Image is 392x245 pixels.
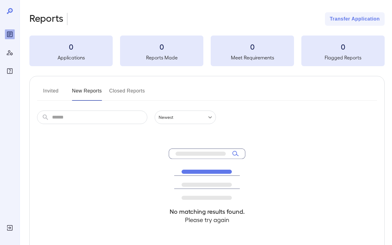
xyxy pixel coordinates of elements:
[155,111,216,124] div: Newest
[169,207,245,216] h4: No matching results found.
[29,54,113,61] h5: Applications
[109,86,145,101] button: Closed Reports
[5,223,15,233] div: Log Out
[211,42,294,51] h3: 0
[5,66,15,76] div: FAQ
[29,42,113,51] h3: 0
[72,86,102,101] button: New Reports
[301,42,385,51] h3: 0
[37,86,65,101] button: Invited
[169,216,245,224] h4: Please try again
[325,12,385,26] button: Transfer Application
[29,12,63,26] h2: Reports
[29,36,385,66] summary: 0Applications0Reports Made0Meet Requirements0Flagged Reports
[301,54,385,61] h5: Flagged Reports
[5,29,15,39] div: Reports
[120,42,203,51] h3: 0
[211,54,294,61] h5: Meet Requirements
[120,54,203,61] h5: Reports Made
[5,48,15,58] div: Manage Users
